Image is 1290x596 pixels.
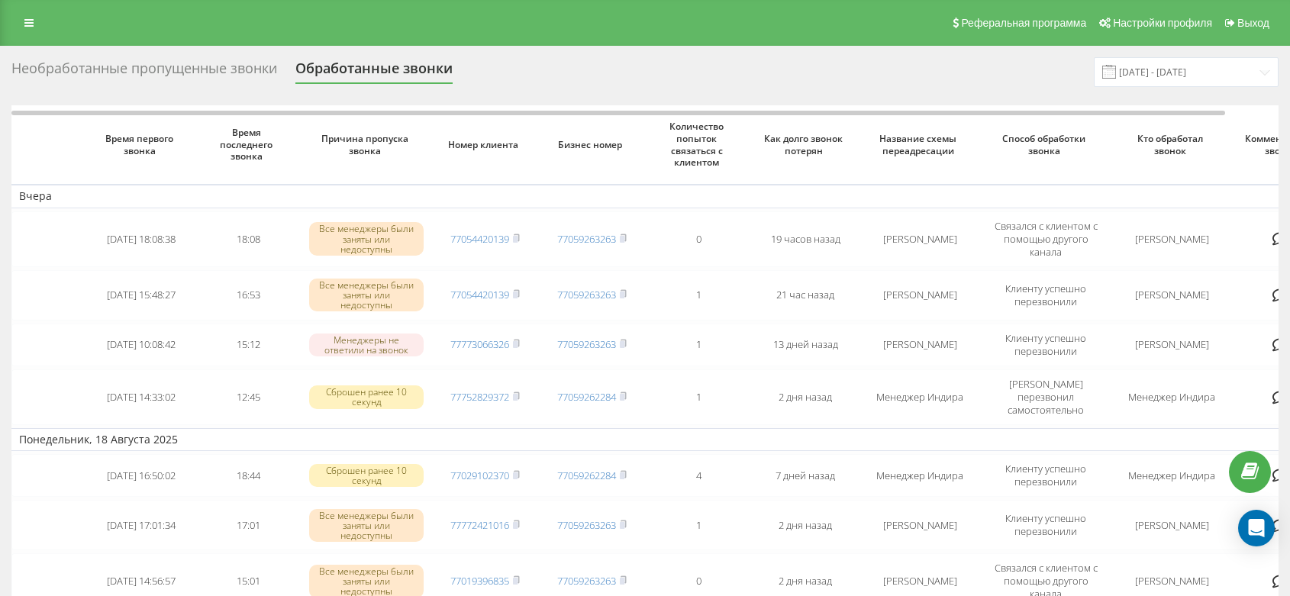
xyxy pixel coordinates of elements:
[557,469,616,482] a: 77059262284
[859,211,981,267] td: [PERSON_NAME]
[88,500,195,550] td: [DATE] 17:01:34
[11,60,277,84] div: Необработанные пропущенные звонки
[309,464,424,487] div: Сброшен ранее 10 секунд
[557,232,616,246] a: 77059263263
[450,288,509,301] a: 77054420139
[550,139,633,151] span: Бизнес номер
[764,133,847,156] span: Как долго звонок потерян
[450,518,509,532] a: 77772421016
[961,17,1086,29] span: Реферальная программа
[859,270,981,321] td: [PERSON_NAME]
[981,270,1111,321] td: Клиенту успешно перезвонили
[195,270,302,321] td: 16:53
[88,454,195,497] td: [DATE] 16:50:02
[752,324,859,366] td: 13 дней назад
[981,500,1111,550] td: Клиенту успешно перезвонили
[645,211,752,267] td: 0
[995,133,1098,156] span: Способ обработки звонка
[1111,500,1233,550] td: [PERSON_NAME]
[1111,270,1233,321] td: [PERSON_NAME]
[309,279,424,312] div: Все менеджеры были заняты или недоступны
[1124,133,1220,156] span: Кто обработал звонок
[1111,211,1233,267] td: [PERSON_NAME]
[752,369,859,425] td: 2 дня назад
[752,211,859,267] td: 19 часов назад
[872,133,968,156] span: Название схемы переадресации
[859,324,981,366] td: [PERSON_NAME]
[309,222,424,256] div: Все менеджеры были заняты или недоступны
[309,333,424,356] div: Менеджеры не ответили на звонок
[450,574,509,588] a: 77019396835
[450,337,509,351] a: 77773066326
[752,454,859,497] td: 7 дней назад
[443,139,526,151] span: Номер клиента
[450,390,509,404] a: 77752829372
[88,324,195,366] td: [DATE] 10:08:42
[88,211,195,267] td: [DATE] 18:08:38
[1113,17,1212,29] span: Настройки профиля
[309,509,424,543] div: Все менеджеры были заняты или недоступны
[1237,17,1269,29] span: Выход
[859,500,981,550] td: [PERSON_NAME]
[450,469,509,482] a: 77029102370
[981,454,1111,497] td: Клиенту успешно перезвонили
[1111,454,1233,497] td: Менеджер Индира
[557,288,616,301] a: 77059263263
[645,454,752,497] td: 4
[1238,510,1275,546] div: Open Intercom Messenger
[995,219,1098,259] span: Связался с клиентом с помощью другого канала
[207,127,289,163] span: Время последнего звонка
[315,133,418,156] span: Причина пропуска звонка
[981,324,1111,366] td: Клиенту успешно перезвонили
[195,454,302,497] td: 18:44
[645,270,752,321] td: 1
[88,270,195,321] td: [DATE] 15:48:27
[295,60,453,84] div: Обработанные звонки
[645,369,752,425] td: 1
[309,385,424,408] div: Сброшен ранее 10 секунд
[557,518,616,532] a: 77059263263
[645,324,752,366] td: 1
[1111,324,1233,366] td: [PERSON_NAME]
[1111,369,1233,425] td: Менеджер Индира
[195,369,302,425] td: 12:45
[859,369,981,425] td: Менеджер Индира
[195,324,302,366] td: 15:12
[195,211,302,267] td: 18:08
[88,369,195,425] td: [DATE] 14:33:02
[557,574,616,588] a: 77059263263
[195,500,302,550] td: 17:01
[450,232,509,246] a: 77054420139
[100,133,182,156] span: Время первого звонка
[752,500,859,550] td: 2 дня назад
[557,390,616,404] a: 77059262284
[981,369,1111,425] td: [PERSON_NAME] перезвонил самостоятельно
[752,270,859,321] td: 21 час назад
[859,454,981,497] td: Менеджер Индира
[557,337,616,351] a: 77059263263
[645,500,752,550] td: 1
[657,121,740,168] span: Количество попыток связаться с клиентом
